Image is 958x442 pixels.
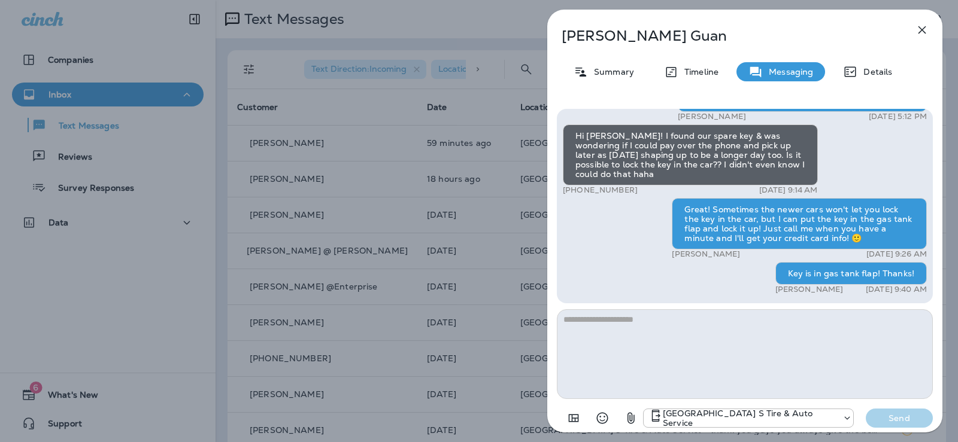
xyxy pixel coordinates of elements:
[857,67,892,77] p: Details
[759,185,818,195] p: [DATE] 9:14 AM
[663,409,836,428] p: [GEOGRAPHIC_DATA] S Tire & Auto Service
[672,198,927,249] div: Great! Sometimes the newer cars won't let you lock the key in the car, but I can put the key in t...
[562,406,586,430] button: Add in a premade template
[588,67,634,77] p: Summary
[775,262,927,285] div: Key is in gas tank flap! Thanks!
[563,124,818,185] div: Hi [PERSON_NAME]! I found our spare key & was wondering if I could pay over the phone and pick up...
[562,28,889,44] p: [PERSON_NAME] Guan
[672,249,740,259] p: [PERSON_NAME]
[563,185,638,195] p: [PHONE_NUMBER]
[763,67,813,77] p: Messaging
[678,112,746,121] p: [PERSON_NAME]
[590,406,614,430] button: Select an emoji
[869,112,927,121] p: [DATE] 5:12 PM
[866,249,927,259] p: [DATE] 9:26 AM
[775,285,844,294] p: [PERSON_NAME]
[678,67,718,77] p: Timeline
[866,285,927,294] p: [DATE] 9:40 AM
[644,409,853,428] div: +1 (301) 975-0024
